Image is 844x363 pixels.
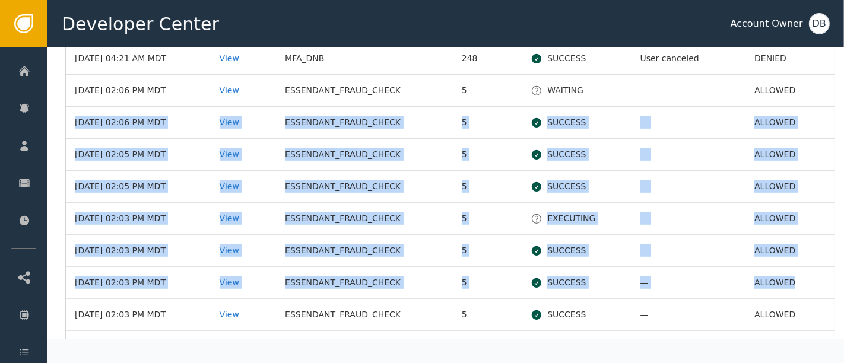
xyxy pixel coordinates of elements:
[453,107,522,139] td: 5
[745,203,835,235] td: ALLOWED
[276,299,453,331] td: ESSENDANT_FRAUD_CHECK
[632,331,746,363] td: —
[745,43,835,75] td: DENIED
[66,235,211,267] td: [DATE] 02:03 PM MDT
[220,180,267,193] div: View
[632,267,746,299] td: —
[66,107,211,139] td: [DATE] 02:06 PM MDT
[220,116,267,129] div: View
[809,13,830,34] button: DB
[632,203,746,235] td: —
[453,43,522,75] td: 248
[220,212,267,225] div: View
[632,107,746,139] td: —
[66,75,211,107] td: [DATE] 02:06 PM MDT
[632,43,746,75] td: User canceled
[745,171,835,203] td: ALLOWED
[276,235,453,267] td: ESSENDANT_FRAUD_CHECK
[632,235,746,267] td: —
[731,17,803,31] div: Account Owner
[276,75,453,107] td: ESSENDANT_FRAUD_CHECK
[66,299,211,331] td: [DATE] 02:03 PM MDT
[453,299,522,331] td: 5
[66,331,211,363] td: [DATE] 02:02 PM MDT
[453,235,522,267] td: 5
[531,308,622,321] div: SUCCESS
[276,331,453,363] td: ESSENDANT_FRAUD_CHECK
[531,244,622,257] div: SUCCESS
[62,11,219,37] span: Developer Center
[220,84,267,97] div: View
[220,276,267,289] div: View
[276,267,453,299] td: ESSENDANT_FRAUD_CHECK
[632,171,746,203] td: —
[531,276,622,289] div: SUCCESS
[745,107,835,139] td: ALLOWED
[276,107,453,139] td: ESSENDANT_FRAUD_CHECK
[745,331,835,363] td: ALLOWED
[531,212,622,225] div: EXECUTING
[66,171,211,203] td: [DATE] 02:05 PM MDT
[220,308,267,321] div: View
[220,148,267,161] div: View
[66,43,211,75] td: [DATE] 04:21 AM MDT
[632,75,746,107] td: —
[453,331,522,363] td: 5
[745,235,835,267] td: ALLOWED
[531,52,622,65] div: SUCCESS
[453,75,522,107] td: 5
[276,43,453,75] td: MFA_DNB
[531,116,622,129] div: SUCCESS
[745,299,835,331] td: ALLOWED
[453,139,522,171] td: 5
[220,244,267,257] div: View
[66,267,211,299] td: [DATE] 02:03 PM MDT
[531,180,622,193] div: SUCCESS
[453,203,522,235] td: 5
[745,267,835,299] td: ALLOWED
[66,139,211,171] td: [DATE] 02:05 PM MDT
[453,267,522,299] td: 5
[531,148,622,161] div: SUCCESS
[276,139,453,171] td: ESSENDANT_FRAUD_CHECK
[66,203,211,235] td: [DATE] 02:03 PM MDT
[453,171,522,203] td: 5
[531,84,622,97] div: WAITING
[745,75,835,107] td: ALLOWED
[745,139,835,171] td: ALLOWED
[276,171,453,203] td: ESSENDANT_FRAUD_CHECK
[220,52,267,65] div: View
[632,299,746,331] td: —
[632,139,746,171] td: —
[276,203,453,235] td: ESSENDANT_FRAUD_CHECK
